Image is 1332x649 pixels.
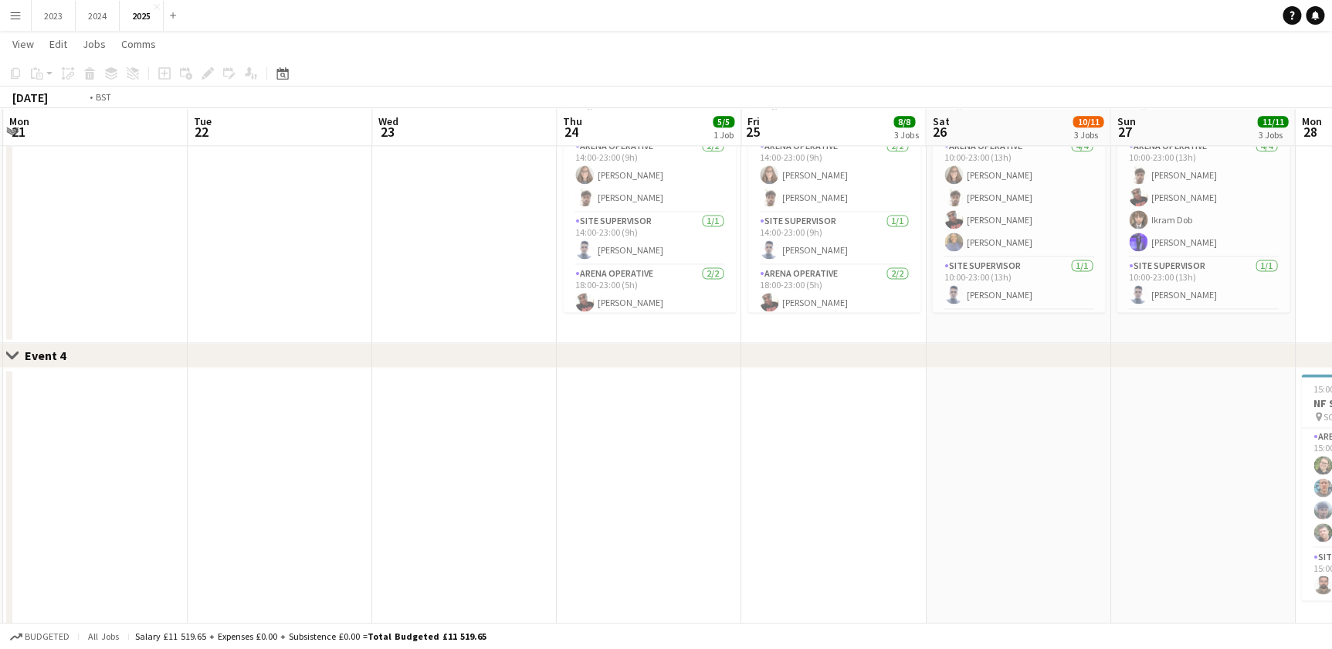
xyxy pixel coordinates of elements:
[120,1,164,31] button: 2025
[96,91,111,103] div: BST
[83,37,106,51] span: Jobs
[25,348,78,363] div: Event 4
[6,34,40,54] a: View
[43,34,73,54] a: Edit
[8,628,72,645] button: Budgeted
[368,630,486,642] span: Total Budgeted £11 519.65
[85,630,122,642] span: All jobs
[135,630,486,642] div: Salary £11 519.65 + Expenses £0.00 + Subsistence £0.00 =
[76,1,120,31] button: 2024
[121,37,156,51] span: Comms
[12,37,34,51] span: View
[49,37,67,51] span: Edit
[32,1,76,31] button: 2023
[115,34,162,54] a: Comms
[25,631,69,642] span: Budgeted
[76,34,112,54] a: Jobs
[12,90,48,105] div: [DATE]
